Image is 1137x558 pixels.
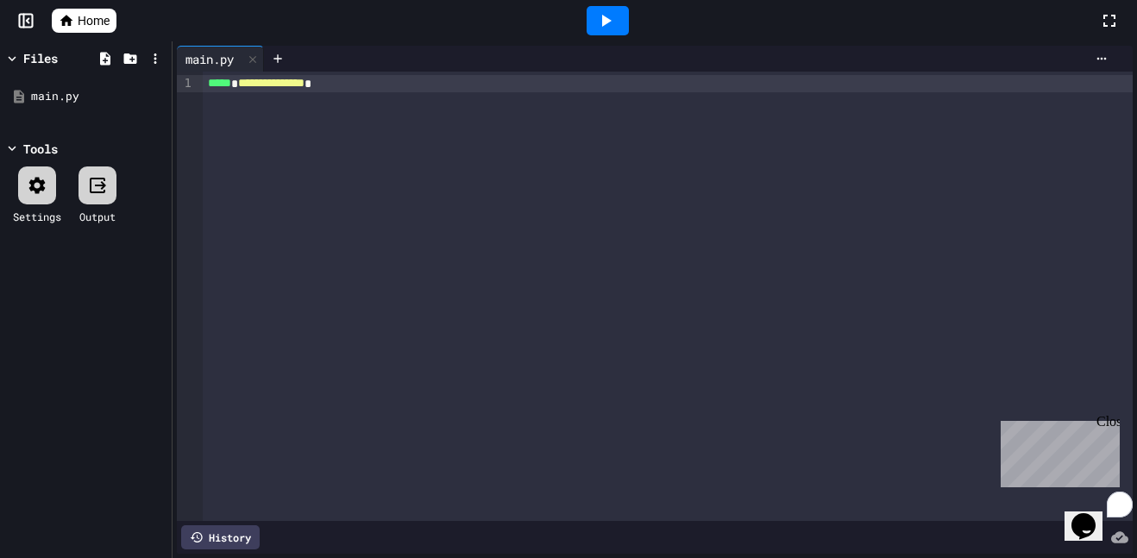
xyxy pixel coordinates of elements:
[994,414,1120,487] iframe: chat widget
[177,50,242,68] div: main.py
[203,72,1133,521] div: To enrich screen reader interactions, please activate Accessibility in Grammarly extension settings
[79,209,116,224] div: Output
[78,12,110,29] span: Home
[177,46,264,72] div: main.py
[7,7,119,110] div: Chat with us now!Close
[1065,489,1120,541] iframe: chat widget
[52,9,116,33] a: Home
[177,75,194,92] div: 1
[31,88,166,105] div: main.py
[23,140,58,158] div: Tools
[23,49,58,67] div: Files
[13,209,61,224] div: Settings
[181,525,260,549] div: History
